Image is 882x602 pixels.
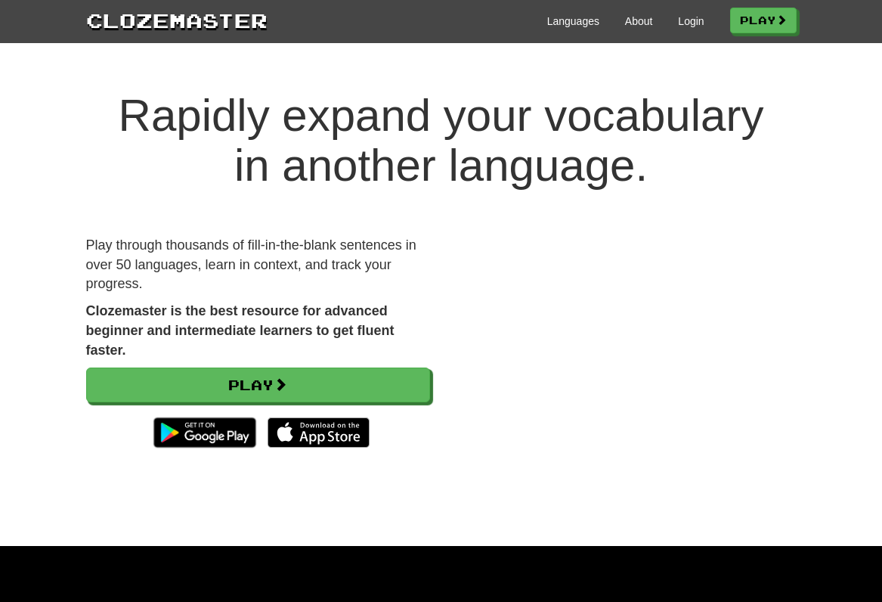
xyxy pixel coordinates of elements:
[86,6,268,34] a: Clozemaster
[547,14,599,29] a: Languages
[86,303,395,357] strong: Clozemaster is the best resource for advanced beginner and intermediate learners to get fluent fa...
[86,368,430,402] a: Play
[146,410,263,455] img: Get it on Google Play
[730,8,797,33] a: Play
[86,236,430,294] p: Play through thousands of fill-in-the-blank sentences in over 50 languages, learn in context, and...
[268,417,370,448] img: Download_on_the_App_Store_Badge_US-UK_135x40-25178aeef6eb6b83b96f5f2d004eda3bffbb37122de64afbaef7...
[678,14,704,29] a: Login
[625,14,653,29] a: About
